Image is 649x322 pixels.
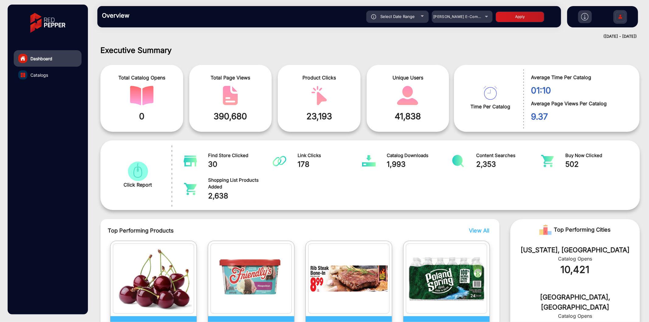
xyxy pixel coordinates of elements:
span: Catalogs [30,72,48,78]
span: Catalog Downloads [387,152,452,159]
span: Dashboard [30,55,52,62]
span: 502 [566,159,630,170]
img: catalog [115,245,193,312]
img: catalog [310,245,388,312]
span: Total Catalog Opens [105,74,179,81]
span: [PERSON_NAME] E-Commerce [433,14,490,19]
img: home [20,56,26,61]
span: Unique Users [371,74,445,81]
img: icon [371,14,376,19]
span: Product Clicks [282,74,356,81]
img: vmg-logo [26,8,70,38]
a: Catalogs [14,67,82,83]
button: View All [467,226,488,235]
img: catalog [541,155,554,167]
span: 390,680 [194,110,267,123]
span: Buy Now Clicked [566,152,630,159]
img: Sign%20Up.svg [614,7,627,28]
span: 01:10 [531,84,630,97]
img: catalog [408,245,486,312]
a: Dashboard [14,50,82,67]
span: Click Report [124,181,152,188]
span: Find Store Clicked [208,152,273,159]
span: Top Performing Cities [554,224,611,236]
span: 30 [208,159,273,170]
img: catalog [130,86,154,105]
span: Top Performing Products [108,226,401,235]
span: Select Date Range [380,14,415,19]
div: Catalog Opens [519,312,631,320]
img: catalog [212,245,290,312]
img: catalog [362,155,376,167]
span: Average Page Views Per Catalog [531,100,630,107]
span: Shopping List Products Added [208,177,273,191]
span: 0 [105,110,179,123]
button: Apply [496,12,544,22]
span: Average Time Per Catalog [531,74,630,81]
span: 1,993 [387,159,452,170]
div: [US_STATE], [GEOGRAPHIC_DATA] [519,245,631,255]
span: Total Page Views [194,74,267,81]
h1: Executive Summary [100,46,640,55]
img: catalog [183,183,197,195]
span: 9.37 [531,110,630,123]
span: 178 [298,159,362,170]
div: Catalog Opens [519,255,631,262]
div: 10,421 [519,262,631,277]
img: catalog [21,73,25,77]
span: 41,838 [371,110,445,123]
img: catalog [307,86,331,105]
span: 2,638 [208,191,273,201]
span: 23,193 [282,110,356,123]
img: catalog [451,155,465,167]
span: Content Searches [476,152,541,159]
img: h2download.svg [581,13,588,20]
span: 2,353 [476,159,541,170]
h3: Overview [102,12,187,19]
img: catalog [483,86,497,100]
span: View All [469,227,489,234]
img: catalog [126,162,150,181]
img: catalog [218,86,242,105]
img: Rank image [539,224,552,236]
img: catalog [273,155,286,167]
div: [GEOGRAPHIC_DATA], [GEOGRAPHIC_DATA] [519,292,631,312]
div: ([DATE] - [DATE]) [91,33,637,40]
span: Link Clicks [298,152,362,159]
img: catalog [396,86,420,105]
img: catalog [183,155,197,167]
